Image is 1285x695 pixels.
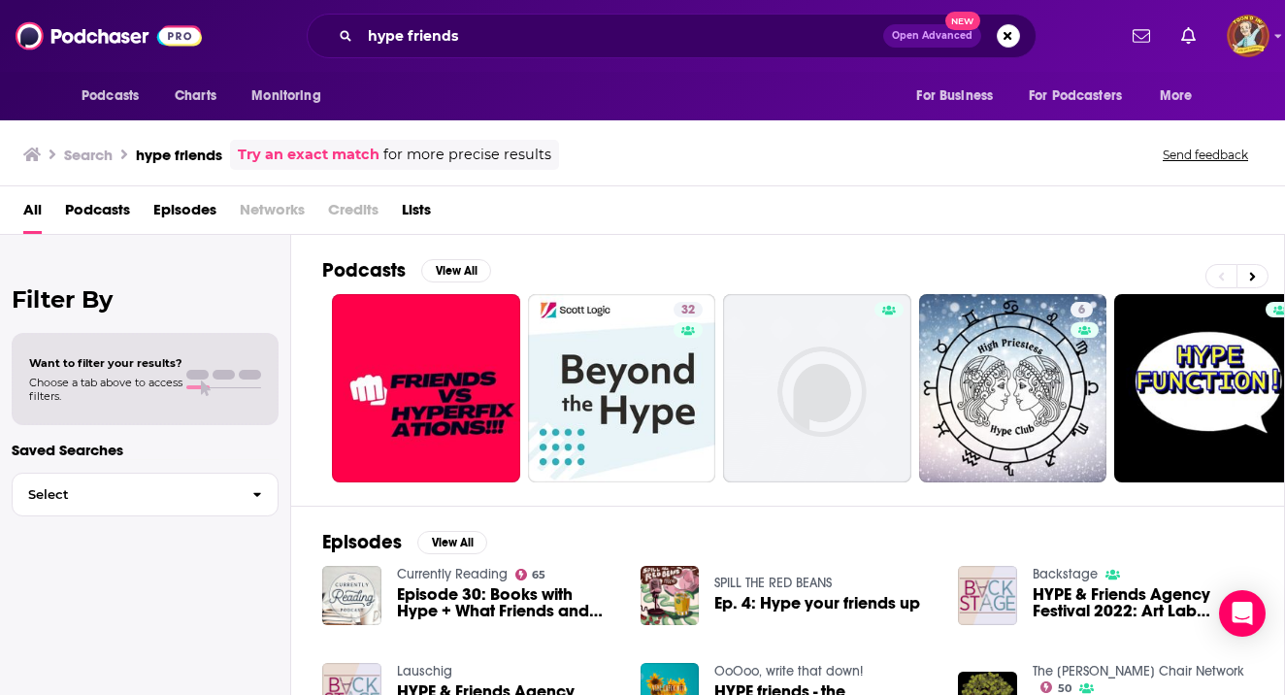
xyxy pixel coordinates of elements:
[240,194,305,234] span: Networks
[916,83,993,110] span: For Business
[417,531,487,554] button: View All
[1219,590,1266,637] div: Open Intercom Messenger
[892,31,972,41] span: Open Advanced
[238,144,379,166] a: Try an exact match
[958,566,1017,625] img: HYPE & Friends Agency Festival 2022: Art Lab "Journalism for the Future of Music Agency"
[1160,83,1193,110] span: More
[1029,83,1122,110] span: For Podcasters
[397,586,617,619] a: Episode 30: Books with Hype + What Friends and Family Pressed Into Our Hands
[1033,566,1098,582] a: Backstage
[13,488,237,501] span: Select
[1146,78,1217,115] button: open menu
[162,78,228,115] a: Charts
[714,595,920,612] a: Ep. 4: Hype your friends up
[1173,19,1203,52] a: Show notifications dropdown
[1227,15,1269,57] button: Show profile menu
[903,78,1017,115] button: open menu
[1125,19,1158,52] a: Show notifications dropdown
[421,259,491,282] button: View All
[402,194,431,234] a: Lists
[251,83,320,110] span: Monitoring
[1078,301,1085,320] span: 6
[1157,147,1254,163] button: Send feedback
[65,194,130,234] a: Podcasts
[68,78,164,115] button: open menu
[1227,15,1269,57] img: User Profile
[532,571,545,579] span: 65
[360,20,883,51] input: Search podcasts, credits, & more...
[383,144,551,166] span: for more precise results
[397,663,452,679] a: Lauschig
[82,83,139,110] span: Podcasts
[12,441,279,459] p: Saved Searches
[322,258,491,282] a: PodcastsView All
[29,376,182,403] span: Choose a tab above to access filters.
[64,146,113,164] h3: Search
[322,258,406,282] h2: Podcasts
[641,566,700,625] img: Ep. 4: Hype your friends up
[714,663,863,679] a: OoOoo, write that down!
[1071,302,1093,317] a: 6
[515,569,546,580] a: 65
[1016,78,1150,115] button: open menu
[397,566,508,582] a: Currently Reading
[1033,586,1253,619] a: HYPE & Friends Agency Festival 2022: Art Lab "Journalism for the Future of Music Agency"
[1227,15,1269,57] span: Logged in as JimCummingspod
[674,302,703,317] a: 32
[1040,681,1071,693] a: 50
[328,194,379,234] span: Credits
[945,12,980,30] span: New
[29,356,182,370] span: Want to filter your results?
[1058,684,1071,693] span: 50
[322,566,381,625] img: Episode 30: Books with Hype + What Friends and Family Pressed Into Our Hands
[1033,663,1244,679] a: The Barber's Chair Network
[322,530,487,554] a: EpisodesView All
[681,301,695,320] span: 32
[12,473,279,516] button: Select
[136,146,222,164] h3: hype friends
[307,14,1037,58] div: Search podcasts, credits, & more...
[12,285,279,314] h2: Filter By
[528,294,716,482] a: 32
[153,194,216,234] a: Episodes
[23,194,42,234] a: All
[883,24,981,48] button: Open AdvancedNew
[714,575,832,591] a: SPILL THE RED BEANS
[175,83,216,110] span: Charts
[322,530,402,554] h2: Episodes
[16,17,202,54] img: Podchaser - Follow, Share and Rate Podcasts
[919,294,1107,482] a: 6
[238,78,346,115] button: open menu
